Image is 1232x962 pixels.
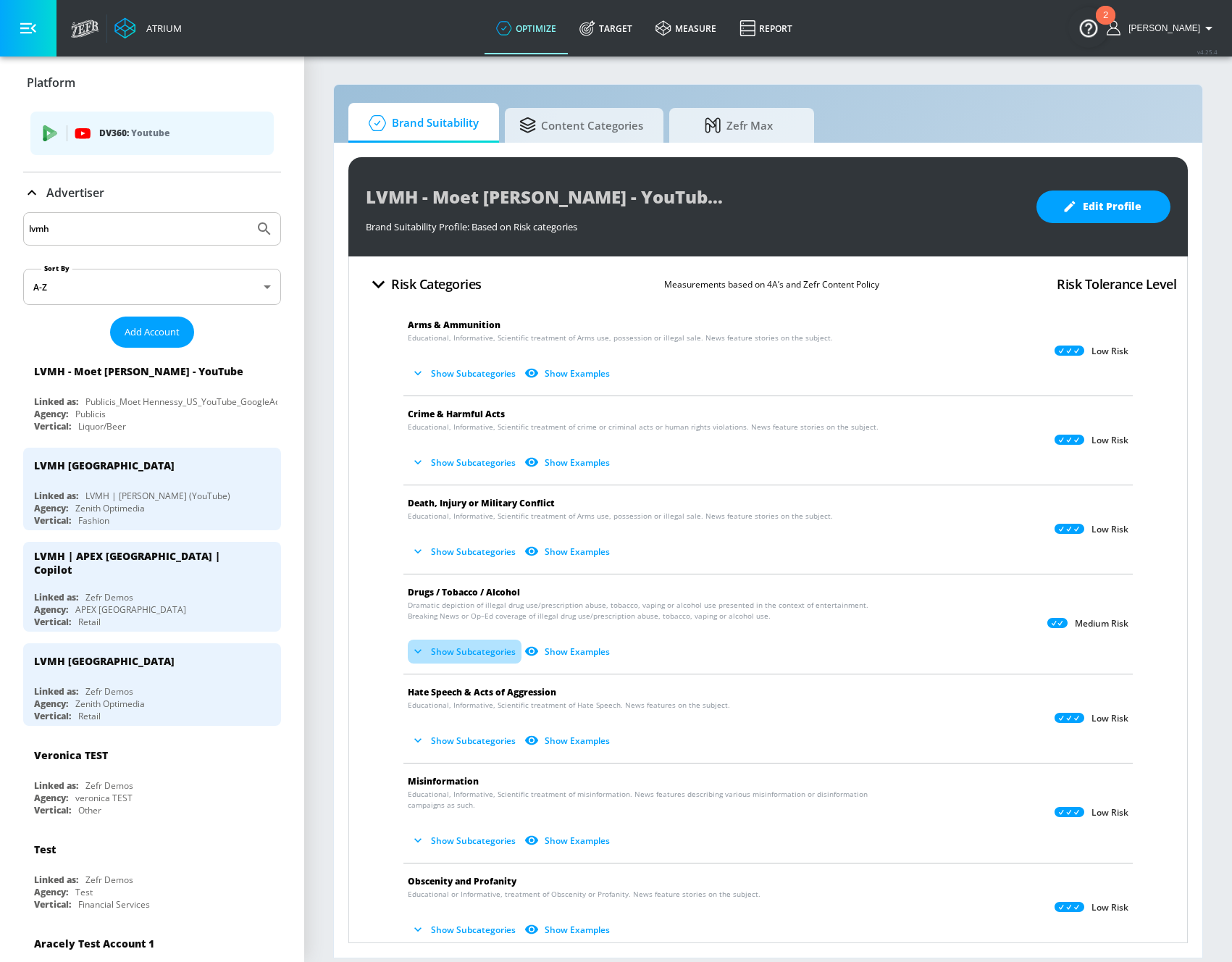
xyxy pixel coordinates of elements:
[408,540,521,564] button: Show Subcategories
[408,408,505,420] span: Crime & Harmful Acts
[23,832,281,914] div: TestLinked as:Zefr DemosAgency:TestVertical:Financial Services
[391,274,482,294] h4: Risk Categories
[568,2,644,54] a: Target
[34,698,68,710] div: Agency:
[408,889,760,900] span: Educational or Informative, treatment of Obscenity or Profanity. News feature stories on the subj...
[78,710,101,722] div: Retail
[110,317,194,348] button: Add Account
[644,2,728,54] a: measure
[131,125,169,141] p: Youtube
[408,829,521,853] button: Show Subcategories
[41,264,72,273] label: Sort By
[1091,524,1128,535] p: Low Risk
[34,804,71,816] div: Vertical:
[85,779,133,792] div: Zefr Demos
[408,586,520,598] span: Drugs / Tobacco / Alcohol
[34,514,71,527] div: Vertical:
[1091,902,1128,913] p: Low Risk
[519,108,643,143] span: Content Categories
[408,422,879,432] span: Educational, Informative, Scientific treatment of crime or criminal acts or human rights violatio...
[78,514,109,527] div: Fashion
[29,219,248,238] input: Search by name
[521,729,616,753] button: Show Examples
[521,361,616,385] button: Show Examples
[30,112,274,155] div: DV360: Youtube
[1068,7,1109,48] button: Open Resource Center, 2 new notifications
[408,700,730,711] span: Educational, Informative, Scientific treatment of Hate Speech. News features on the subject.
[408,729,521,753] button: Show Subcategories
[521,640,616,664] button: Show Examples
[664,277,879,292] p: Measurements based on 4A’s and Zefr Content Policy
[1091,435,1128,446] p: Low Risk
[408,451,521,474] button: Show Subcategories
[521,540,616,564] button: Show Examples
[360,267,487,301] button: Risk Categories
[125,324,180,340] span: Add Account
[408,361,521,385] button: Show Subcategories
[23,448,281,530] div: LVMH [GEOGRAPHIC_DATA]Linked as:LVMH | [PERSON_NAME] (YouTube)Agency:Zenith OptimediaVertical:Fas...
[1075,618,1128,630] p: Medium Risk
[99,125,262,141] p: DV360:
[114,17,182,39] a: Atrium
[23,737,281,820] div: Veronica TESTLinked as:Zefr DemosAgency:veronica TESTVertical:Other
[1123,23,1200,33] span: login as: harrison.chalet@zefr.com
[34,549,257,577] div: LVMH | APEX [GEOGRAPHIC_DATA] | Copilot
[521,829,616,853] button: Show Examples
[34,591,78,603] div: Linked as:
[85,874,133,886] div: Zefr Demos
[34,654,175,668] div: LVMH [GEOGRAPHIC_DATA]
[23,643,281,726] div: LVMH [GEOGRAPHIC_DATA]Linked as:Zefr DemosAgency:Zenith OptimediaVertical:Retail
[34,748,108,762] div: Veronica TEST
[30,106,274,164] ul: list of platforms
[34,490,78,502] div: Linked as:
[23,354,281,436] div: LVMH - Moet [PERSON_NAME] - YouTubeLinked as:Publicis_Moet Hennessy_US_YouTube_GoogleAdsAgency:Pu...
[75,502,145,514] div: Zenith Optimedia
[85,396,285,408] div: Publicis_Moet Hennessy_US_YouTube_GoogleAds
[75,698,145,710] div: Zenith Optimedia
[728,2,804,54] a: Report
[408,789,896,811] span: Educational, Informative, Scientific treatment of misinformation. News features describing variou...
[363,106,479,141] span: Brand Suitability
[684,108,794,143] span: Zefr Max
[34,779,78,792] div: Linked as:
[34,898,71,911] div: Vertical:
[34,459,175,472] div: LVMH [GEOGRAPHIC_DATA]
[85,490,230,502] div: LVMH | [PERSON_NAME] (YouTube)
[23,172,281,213] div: Advertiser
[1057,274,1176,294] h4: Risk Tolerance Level
[408,497,555,509] span: Death, Injury or Military Conflict
[1091,713,1128,724] p: Low Risk
[34,886,68,898] div: Agency:
[34,603,68,616] div: Agency:
[23,102,281,172] div: Platform
[1091,807,1128,819] p: Low Risk
[34,408,68,420] div: Agency:
[34,842,56,856] div: Test
[408,640,521,664] button: Show Subcategories
[366,213,1022,233] div: Brand Suitability Profile: Based on Risk categories
[408,332,833,343] span: Educational, Informative, Scientific treatment of Arms use, possession or illegal sale. News feat...
[248,213,280,245] button: Submit Search
[23,62,281,103] div: Platform
[75,886,93,898] div: Test
[34,710,71,722] div: Vertical:
[408,918,521,942] button: Show Subcategories
[85,685,133,698] div: Zefr Demos
[1036,191,1170,223] button: Edit Profile
[78,420,126,432] div: Liquor/Beer
[34,364,243,378] div: LVMH - Moet [PERSON_NAME] - YouTube
[75,603,186,616] div: APEX [GEOGRAPHIC_DATA]
[34,874,78,886] div: Linked as:
[485,2,568,54] a: optimize
[521,451,616,474] button: Show Examples
[34,616,71,628] div: Vertical:
[408,775,479,787] span: Misinformation
[27,75,75,91] p: Platform
[408,686,556,698] span: Hate Speech & Acts of Aggression
[23,269,281,305] div: A-Z
[78,804,101,816] div: Other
